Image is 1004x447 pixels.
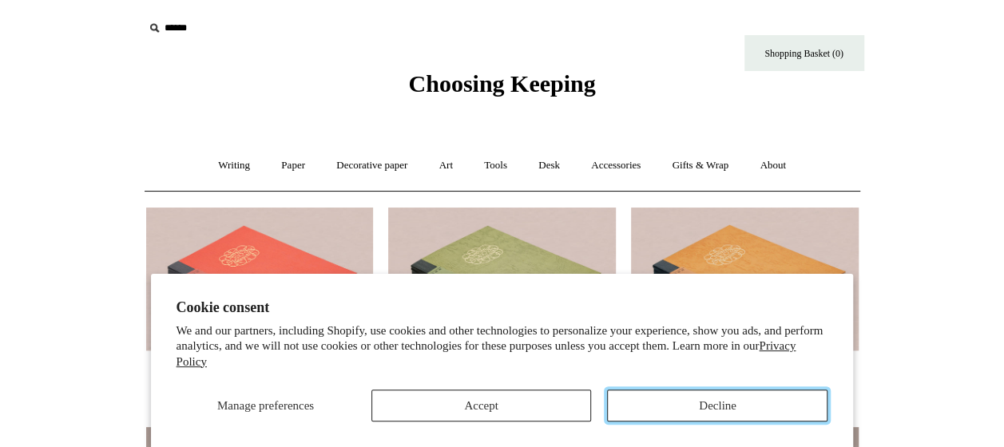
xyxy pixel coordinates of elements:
[177,323,828,370] p: We and our partners, including Shopify, use cookies and other technologies to personalize your ex...
[744,35,864,71] a: Shopping Basket (0)
[408,70,595,97] span: Choosing Keeping
[408,83,595,94] a: Choosing Keeping
[631,208,858,351] a: Orange Ochre Choosing Keeping Notebook, Plain Orange Ochre Choosing Keeping Notebook, Plain
[146,208,373,351] img: Vermilion Choosing Keeping Notebook, Micro-Grid
[322,144,422,187] a: Decorative paper
[177,299,828,316] h2: Cookie consent
[371,390,592,421] button: Accept
[745,144,800,187] a: About
[470,144,522,187] a: Tools
[204,144,264,187] a: Writing
[150,360,369,398] div: Vermilion Choosing Keeping Notebook, Micro-Grid
[524,144,574,187] a: Desk
[146,360,373,425] a: Vermilion Choosing Keeping Notebook, Micro-Grid £18.00
[146,208,373,351] a: Vermilion Choosing Keeping Notebook, Micro-Grid Vermilion Choosing Keeping Notebook, Micro-Grid
[217,399,314,412] span: Manage preferences
[388,208,615,351] img: Green Choosing Keeping Notebook, Lined
[425,144,467,187] a: Art
[631,208,858,351] img: Orange Ochre Choosing Keeping Notebook, Plain
[267,144,319,187] a: Paper
[388,208,615,351] a: Green Choosing Keeping Notebook, Lined Green Choosing Keeping Notebook, Lined
[607,390,827,421] button: Decline
[177,390,355,421] button: Manage preferences
[177,339,796,368] a: Privacy Policy
[657,144,743,187] a: Gifts & Wrap
[577,144,655,187] a: Accessories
